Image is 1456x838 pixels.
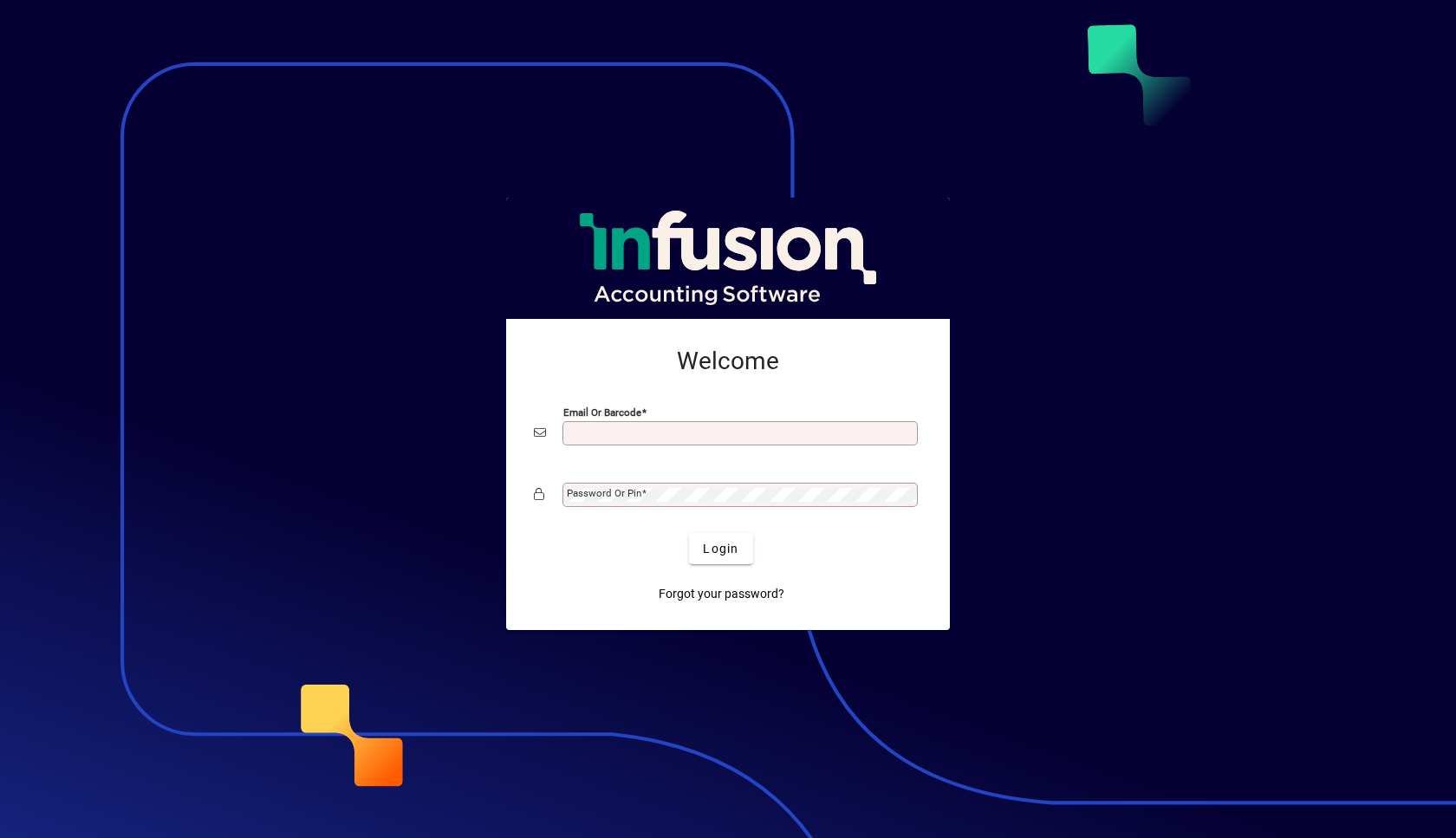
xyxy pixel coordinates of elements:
span: Forgot your password? [659,585,784,603]
h2: Welcome [534,347,922,376]
mat-label: Email or Barcode [563,406,641,419]
mat-label: Password or Pin [567,487,641,499]
a: Forgot your password? [652,578,791,609]
span: Login [703,540,738,558]
button: Login [689,533,752,564]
